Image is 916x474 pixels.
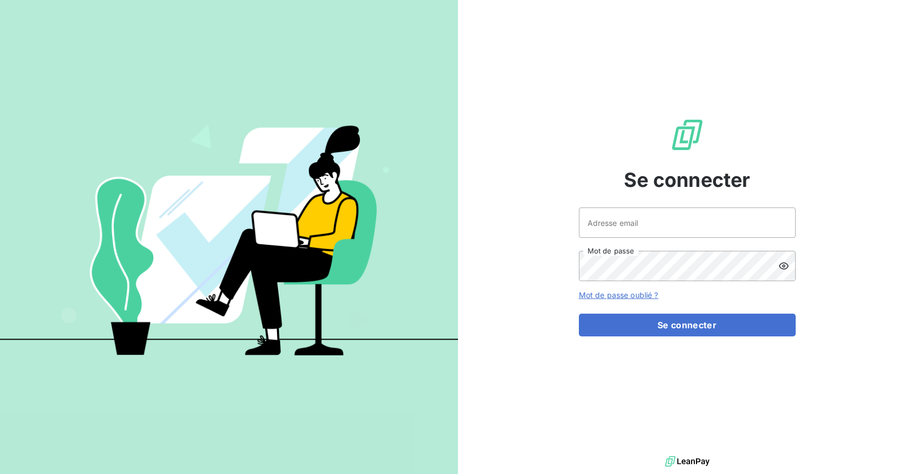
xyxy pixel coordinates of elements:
[579,314,796,336] button: Se connecter
[670,118,705,152] img: Logo LeanPay
[624,165,751,194] span: Se connecter
[579,207,796,238] input: placeholder
[579,290,659,300] a: Mot de passe oublié ?
[665,453,709,470] img: logo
